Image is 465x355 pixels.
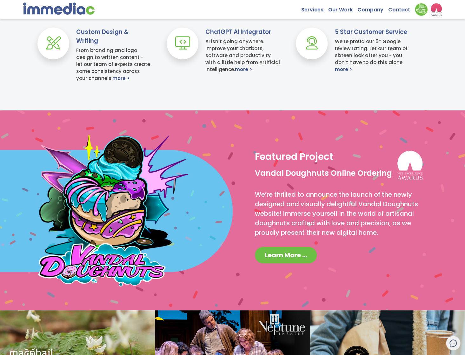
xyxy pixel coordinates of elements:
img: Down [415,3,428,16]
a: more > [335,66,352,73]
h3: Custom Design & Writing [76,28,151,45]
a: Services [301,3,328,13]
h4: AI isn’t going anywhere. Improve your chatbots, software and productivity with a little help from... [205,38,280,73]
a: Contact [388,3,415,13]
h2: Featured Project [255,151,333,163]
h4: From branding and logo design to written content - let our team of experts create some consistenc... [76,47,151,82]
a: Our Work [328,3,357,13]
a: Learn More ... [255,247,317,263]
span: Learn More ... [265,251,307,260]
img: logo2_wea_nobg.webp [431,3,442,16]
h3: Vandal Doughnuts Online Ordering [255,168,392,179]
span: We’re thrilled to announce the launch of the newly designed and visually delightful Vandal Doughn... [255,190,418,237]
a: more > [112,75,130,82]
a: more > [235,66,252,73]
img: logo2_wea_wh_nobg.webp [392,151,428,183]
h3: ChatGPT AI Integrator [205,28,280,36]
a: Company [357,3,388,13]
h4: We’re proud our 5* Google review rating. Let our team of sixteen look after you - you don’t have ... [335,38,409,73]
h3: 5 Star Customer Service [335,28,409,36]
img: immediac [23,3,95,15]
